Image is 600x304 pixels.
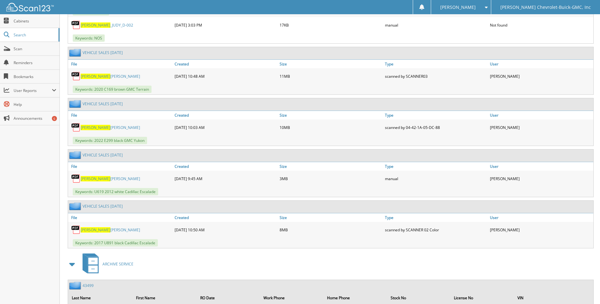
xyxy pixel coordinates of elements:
span: Search [14,32,55,38]
span: Announcements [14,116,56,121]
img: PDF.png [71,20,81,30]
span: Keywords: 2017 U891 black Cadillac Escalade [73,239,158,246]
a: Created [173,162,278,171]
span: Help [14,102,56,107]
div: 8MB [278,223,383,236]
a: File [68,111,173,119]
span: Reminders [14,60,56,65]
div: [DATE] 10:50 AM [173,223,278,236]
img: PDF.png [71,71,81,81]
div: [DATE] 10:03 AM [173,121,278,134]
img: folder2.png [69,49,83,57]
span: [PERSON_NAME] [81,125,110,130]
a: Size [278,213,383,222]
a: Type [383,60,488,68]
span: Cabinets [14,18,56,24]
a: User [488,111,593,119]
img: folder2.png [69,151,83,159]
div: 10MB [278,121,383,134]
span: [PERSON_NAME] [81,22,110,28]
div: scanned by SCANNER03 [383,70,488,82]
iframe: Chat Widget [568,274,600,304]
a: [PERSON_NAME][PERSON_NAME] [81,74,140,79]
div: 11MB [278,70,383,82]
span: Keywords: 2022 E299 black GMC Yukon [73,137,147,144]
div: manual [383,172,488,185]
a: User [488,60,593,68]
div: Not found [488,19,593,31]
span: Scan [14,46,56,52]
span: Keywords: U619 2012 white Cadillac Escalade [73,188,158,195]
a: VEHICLE SALES [DATE] [83,204,123,209]
a: File [68,60,173,68]
a: User [488,213,593,222]
div: [PERSON_NAME] [488,223,593,236]
div: scanned by 04-42-1A-05-DC-88 [383,121,488,134]
a: 43499 [83,283,94,288]
a: Type [383,111,488,119]
img: PDF.png [71,123,81,132]
a: Created [173,111,278,119]
span: User Reports [14,88,52,93]
div: 6 [52,116,57,121]
img: folder2.png [69,202,83,210]
a: ARCHIVE SERVICE [79,252,133,277]
div: [DATE] 9:45 AM [173,172,278,185]
span: [PERSON_NAME] [440,5,476,9]
a: Created [173,60,278,68]
a: Size [278,60,383,68]
div: [PERSON_NAME] [488,121,593,134]
div: manual [383,19,488,31]
a: [PERSON_NAME][PERSON_NAME] [81,176,140,181]
span: [PERSON_NAME] [81,176,110,181]
img: PDF.png [71,174,81,183]
a: File [68,213,173,222]
a: File [68,162,173,171]
a: VEHICLE SALES [DATE] [83,101,123,106]
a: Size [278,111,383,119]
span: [PERSON_NAME] [81,74,110,79]
div: [PERSON_NAME] [488,172,593,185]
div: [DATE] 10:48 AM [173,70,278,82]
img: folder2.png [69,282,83,289]
div: 17KB [278,19,383,31]
a: VEHICLE SALES [DATE] [83,152,123,158]
a: Size [278,162,383,171]
a: [PERSON_NAME]_JUDY_D-002 [81,22,133,28]
span: Bookmarks [14,74,56,79]
div: 3MB [278,172,383,185]
img: scan123-logo-white.svg [6,3,54,11]
div: scanned by SCANNER 02 Color [383,223,488,236]
a: User [488,162,593,171]
div: [DATE] 3:03 PM [173,19,278,31]
img: PDF.png [71,225,81,234]
span: Keywords: NOS [73,34,105,42]
span: [PERSON_NAME] [81,227,110,233]
span: Keywords: 2020 C169 brown GMC Terrain [73,86,152,93]
a: VEHICLE SALES [DATE] [83,50,123,55]
a: Type [383,213,488,222]
a: [PERSON_NAME][PERSON_NAME] [81,227,140,233]
a: Created [173,213,278,222]
span: ARCHIVE SERVICE [102,261,133,267]
img: folder2.png [69,100,83,108]
span: [PERSON_NAME] Chevrolet-Buick-GMC, Inc [500,5,591,9]
a: Type [383,162,488,171]
div: [PERSON_NAME] [488,70,593,82]
a: [PERSON_NAME][PERSON_NAME] [81,125,140,130]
